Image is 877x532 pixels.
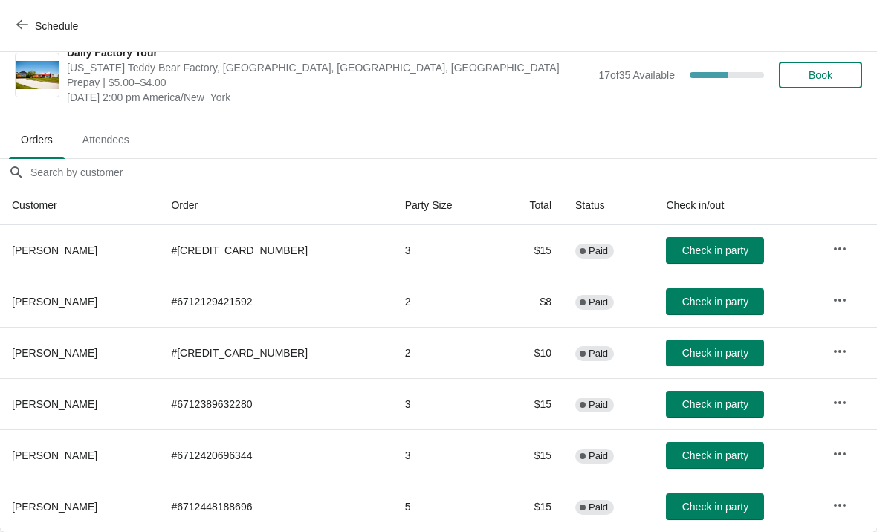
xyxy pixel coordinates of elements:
span: [PERSON_NAME] [12,398,97,410]
button: Check in party [666,442,764,469]
span: Book [809,69,832,81]
td: 5 [393,481,497,532]
th: Status [563,186,654,225]
td: $15 [496,225,563,276]
span: Paid [589,450,608,462]
span: [PERSON_NAME] [12,501,97,513]
span: [US_STATE] Teddy Bear Factory, [GEOGRAPHIC_DATA], [GEOGRAPHIC_DATA], [GEOGRAPHIC_DATA] [67,60,591,75]
span: Check in party [682,398,748,410]
span: [PERSON_NAME] [12,347,97,359]
td: $15 [496,481,563,532]
td: # [CREDIT_CARD_NUMBER] [159,327,392,378]
th: Party Size [393,186,497,225]
td: $8 [496,276,563,327]
span: Daily Factory Tour [67,45,591,60]
span: Paid [589,399,608,411]
td: # 6712389632280 [159,378,392,429]
button: Check in party [666,391,764,418]
span: Check in party [682,501,748,513]
input: Search by customer [30,159,877,186]
th: Order [159,186,392,225]
span: Check in party [682,244,748,256]
button: Check in party [666,288,764,315]
td: 2 [393,276,497,327]
td: $15 [496,429,563,481]
th: Check in/out [654,186,821,225]
button: Check in party [666,493,764,520]
td: 3 [393,225,497,276]
span: Check in party [682,296,748,308]
button: Book [779,62,862,88]
span: Check in party [682,450,748,461]
span: [PERSON_NAME] [12,450,97,461]
span: Check in party [682,347,748,359]
td: # 6712448188696 [159,481,392,532]
span: [PERSON_NAME] [12,244,97,256]
button: Schedule [7,13,90,39]
td: # 6712129421592 [159,276,392,327]
span: [DATE] 2:00 pm America/New_York [67,90,591,105]
span: [PERSON_NAME] [12,296,97,308]
td: # [CREDIT_CARD_NUMBER] [159,225,392,276]
button: Check in party [666,237,764,264]
span: Paid [589,296,608,308]
span: Prepay | $5.00–$4.00 [67,75,591,90]
span: Schedule [35,20,78,32]
img: Daily Factory Tour [16,61,59,90]
span: Paid [589,502,608,513]
th: Total [496,186,563,225]
td: 3 [393,429,497,481]
span: Paid [589,348,608,360]
button: Check in party [666,340,764,366]
span: Paid [589,245,608,257]
span: 17 of 35 Available [598,69,675,81]
span: Orders [9,126,65,153]
td: # 6712420696344 [159,429,392,481]
td: $15 [496,378,563,429]
td: 2 [393,327,497,378]
td: 3 [393,378,497,429]
span: Attendees [71,126,141,153]
td: $10 [496,327,563,378]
